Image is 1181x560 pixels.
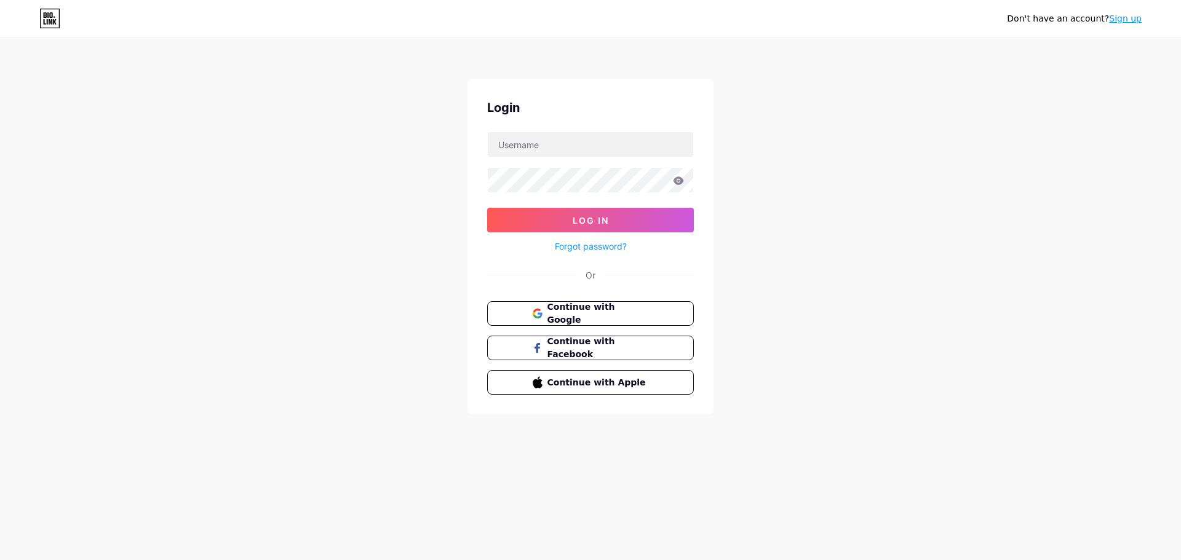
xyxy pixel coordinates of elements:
[487,208,694,232] button: Log In
[488,132,693,157] input: Username
[487,98,694,117] div: Login
[586,269,595,282] div: Or
[547,335,649,361] span: Continue with Facebook
[547,301,649,326] span: Continue with Google
[547,376,649,389] span: Continue with Apple
[487,370,694,395] button: Continue with Apple
[1007,12,1142,25] div: Don't have an account?
[573,215,609,226] span: Log In
[487,336,694,360] button: Continue with Facebook
[1109,14,1142,23] a: Sign up
[555,240,627,253] a: Forgot password?
[487,301,694,326] button: Continue with Google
